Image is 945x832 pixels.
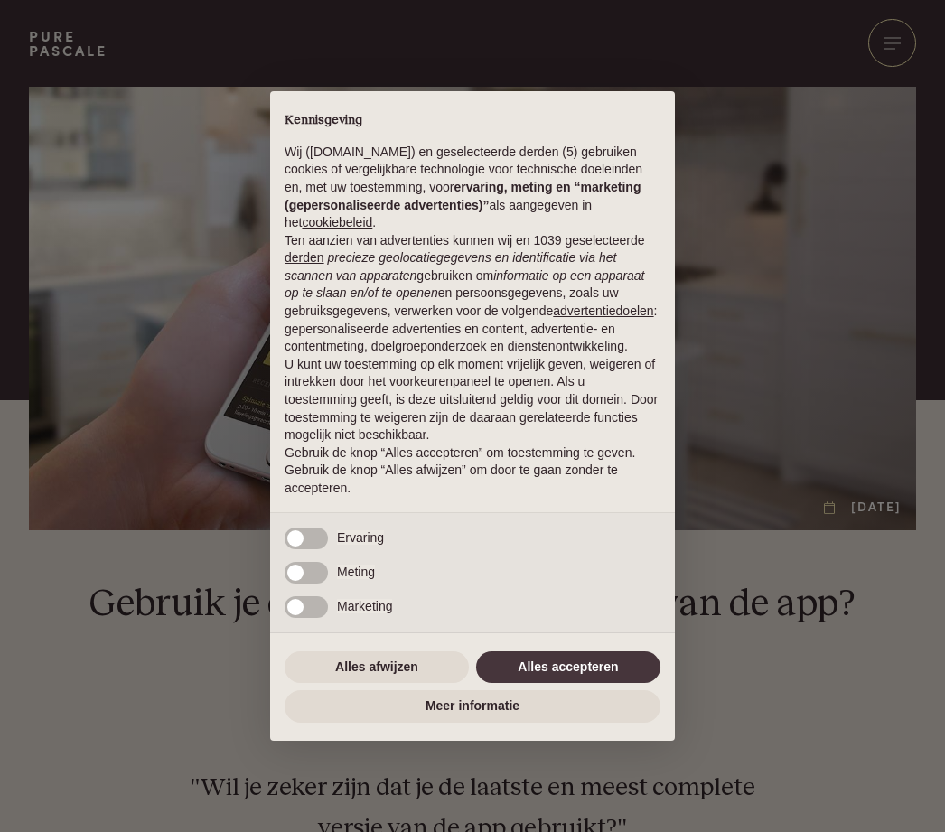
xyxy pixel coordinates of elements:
[476,651,660,684] button: Alles accepteren
[285,356,660,444] p: U kunt uw toestemming op elk moment vrijelijk geven, weigeren of intrekken door het voorkeurenpan...
[285,113,660,129] h2: Kennisgeving
[337,565,375,579] span: Meting
[285,144,660,232] p: Wij ([DOMAIN_NAME]) en geselecteerde derden (5) gebruiken cookies of vergelijkbare technologie vo...
[337,599,392,613] span: Marketing
[285,249,324,267] button: derden
[337,530,384,545] span: Ervaring
[285,444,660,498] p: Gebruik de knop “Alles accepteren” om toestemming te geven. Gebruik de knop “Alles afwijzen” om d...
[285,250,616,283] em: precieze geolocatiegegevens en identificatie via het scannen van apparaten
[285,268,645,301] em: informatie op een apparaat op te slaan en/of te openen
[302,215,372,229] a: cookiebeleid
[285,232,660,356] p: Ten aanzien van advertenties kunnen wij en 1039 geselecteerde gebruiken om en persoonsgegevens, z...
[285,180,641,212] strong: ervaring, meting en “marketing (gepersonaliseerde advertenties)”
[553,303,653,321] button: advertentiedoelen
[285,651,469,684] button: Alles afwijzen
[285,690,660,723] button: Meer informatie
